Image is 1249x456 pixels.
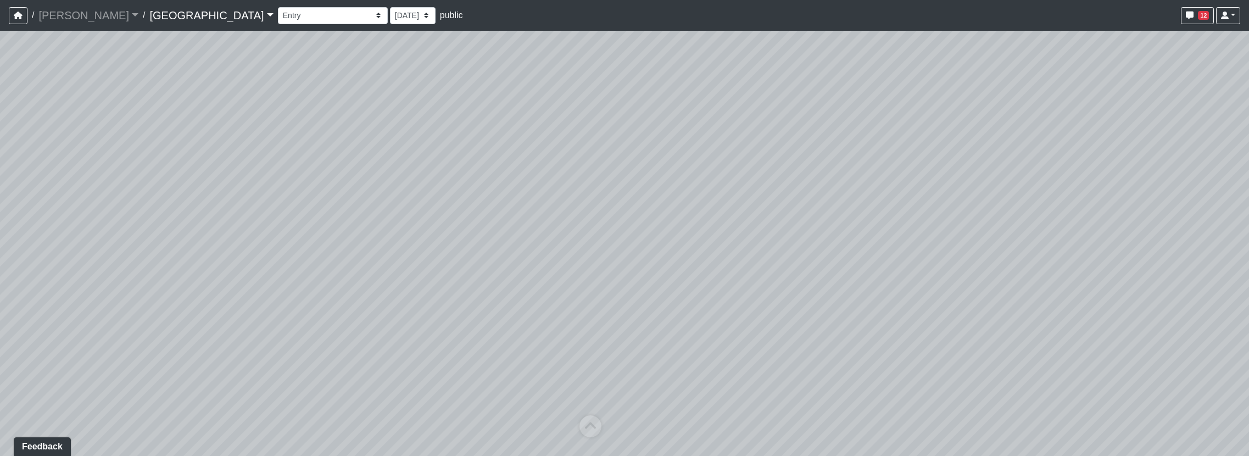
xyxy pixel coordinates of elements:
[27,4,38,26] span: /
[8,434,73,456] iframe: Ybug feedback widget
[440,10,463,20] span: public
[149,4,273,26] a: [GEOGRAPHIC_DATA]
[138,4,149,26] span: /
[1181,7,1214,24] button: 12
[1198,11,1209,20] span: 12
[38,4,138,26] a: [PERSON_NAME]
